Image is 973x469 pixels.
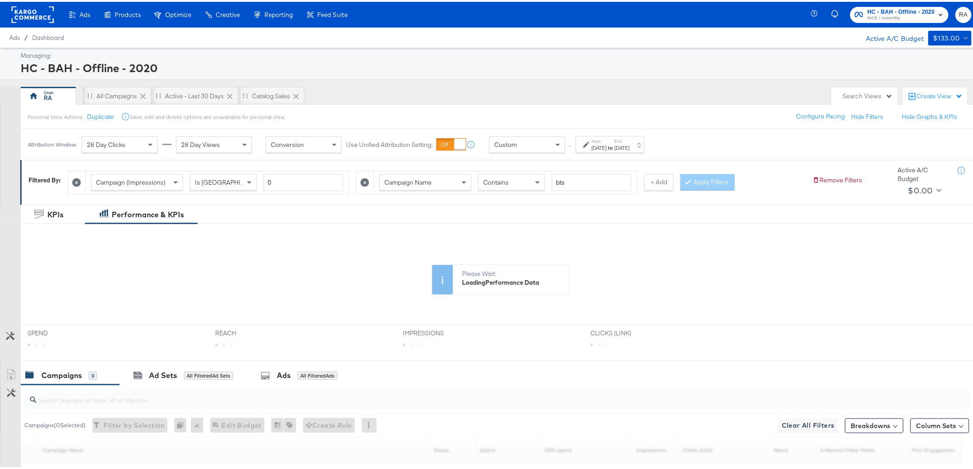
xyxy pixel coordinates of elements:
div: RA [44,92,52,101]
span: Creative [216,9,240,17]
button: Clear All Filters [778,417,838,431]
span: Campaign Name [384,176,432,185]
div: Active - Last 30 Days [165,90,224,99]
div: All Filtered Ad Sets [184,370,233,378]
button: Hide Graphs & KPIs [902,111,958,119]
div: Attribution Window: [28,140,77,146]
input: Search Campaigns by Name, ID or Objective [36,385,882,403]
span: Campaign (Impressions) [96,176,166,185]
div: All Campaigns [97,90,137,99]
div: 0 [174,416,191,431]
input: Enter a search term [552,172,631,189]
span: Is [GEOGRAPHIC_DATA] [195,176,265,185]
div: 0 [89,370,97,378]
div: Drag to reorder tab [243,91,248,96]
span: 28 Day Views [181,139,220,147]
button: Configure Pacing [790,107,852,123]
div: Drag to reorder tab [87,91,92,96]
div: Managing: [21,50,969,58]
div: $0.00 [908,182,933,196]
strong: to [607,142,615,149]
span: HC - BAH - Offline - 2020 [868,6,935,15]
div: Active A/C Budget [898,164,949,181]
button: Breakdowns [845,417,904,431]
div: Ads [277,368,291,379]
div: All Filtered Ads [298,370,338,378]
button: Column Sets [910,417,969,431]
span: Ads [80,9,90,17]
input: Enter a number [263,172,343,189]
span: Contains [483,176,509,185]
span: RA [959,8,968,18]
span: ↑ [566,143,575,146]
div: Active A/C Budget [856,29,924,43]
button: + Add [644,172,674,189]
span: Ads [9,32,20,40]
span: 28 Day Clicks [87,139,126,147]
div: KPIs [47,208,63,218]
div: Performance & KPIs [112,208,184,218]
span: Conversion [271,139,304,147]
button: HC - BAH - Offline - 2020NICE / Assembly [850,5,949,21]
div: $133.00 [933,31,960,42]
div: HC - BAH - Offline - 2020 [21,58,969,74]
span: Optimize [165,9,191,17]
label: End: [615,136,630,142]
span: Custom [494,139,517,147]
div: Campaigns ( 0 Selected) [24,419,86,428]
div: Personal View Actions: [28,112,83,119]
span: NICE / Assembly [868,13,935,20]
div: Create View [917,90,963,99]
span: / [20,32,32,40]
span: Clear All Filters [782,418,835,429]
div: Drag to reorder tab [156,91,161,96]
div: [DATE] [592,142,607,150]
div: [DATE] [615,142,630,150]
div: Filtered By: [29,174,61,183]
label: Use Unified Attribution Setting: [346,139,433,147]
div: Save, edit and delete options are unavailable for personal view. [130,112,285,119]
button: Duplicate [87,111,114,119]
span: Feed Suite [317,9,348,17]
button: RA [956,5,972,21]
span: Reporting [264,9,293,17]
div: Catalog Sales [252,90,290,99]
button: $0.00 [904,181,944,196]
button: Remove Filters [813,174,863,183]
div: Ad Sets [149,368,177,379]
button: $133.00 [928,29,972,44]
div: Search Views [843,90,893,99]
label: Start: [592,136,607,142]
div: Campaigns [41,368,82,379]
span: Products [114,9,141,17]
a: Dashboard [32,32,64,40]
button: Hide Filters [852,111,884,119]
